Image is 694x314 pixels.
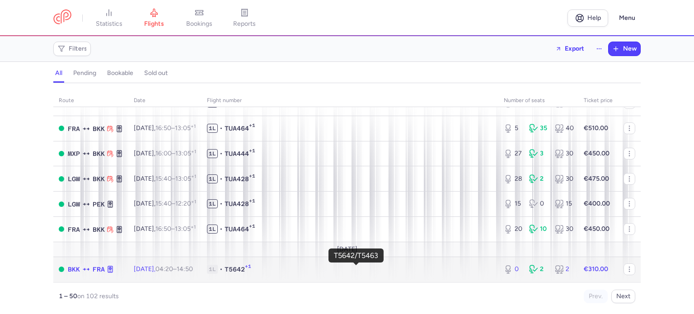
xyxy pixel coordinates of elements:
[504,124,522,133] div: 5
[555,199,573,208] div: 15
[53,94,128,108] th: route
[584,225,610,233] strong: €450.00
[68,124,80,134] span: FRA
[529,124,547,133] div: 35
[68,225,80,234] span: FRA
[134,200,196,207] span: [DATE],
[555,265,573,274] div: 2
[186,20,212,28] span: bookings
[175,200,196,207] time: 12:20
[68,264,80,274] span: BKK
[54,42,90,56] button: Filters
[504,199,522,208] div: 15
[623,45,637,52] span: New
[609,42,640,56] button: New
[134,225,196,233] span: [DATE],
[93,124,105,134] span: BKK
[578,94,618,108] th: Ticket price
[220,174,223,183] span: •
[498,94,578,108] th: number of seats
[504,149,522,158] div: 27
[555,124,573,133] div: 40
[225,174,249,183] span: TUA428
[614,9,641,27] button: Menu
[555,149,573,158] div: 30
[584,124,608,132] strong: €510.00
[202,94,498,108] th: Flight number
[155,150,172,157] time: 16:00
[73,69,96,77] h4: pending
[225,149,249,158] span: TUA444
[207,199,218,208] span: 1L
[225,199,249,208] span: TUA428
[529,265,547,274] div: 2
[249,148,255,157] span: +1
[93,149,105,159] span: BKK
[529,199,547,208] div: 0
[93,264,105,274] span: FRA
[155,124,171,132] time: 16:50
[207,124,218,133] span: 1L
[96,20,122,28] span: statistics
[207,174,218,183] span: 1L
[175,124,196,132] time: 13:05
[555,174,573,183] div: 30
[86,8,131,28] a: statistics
[155,200,196,207] span: –
[155,150,196,157] span: –
[69,45,87,52] span: Filters
[53,9,71,26] a: CitizenPlane red outlined logo
[93,174,105,184] span: BKK
[225,124,249,133] span: TUA464
[567,9,608,27] a: Help
[220,265,223,274] span: •
[155,200,172,207] time: 15:40
[175,175,196,183] time: 13:05
[584,290,608,303] button: Prev.
[220,149,223,158] span: •
[565,45,584,52] span: Export
[68,149,80,159] span: MXP
[68,199,80,209] span: LGW
[77,292,119,300] span: on 102 results
[584,150,610,157] strong: €450.00
[144,69,168,77] h4: sold out
[220,124,223,133] span: •
[334,252,378,260] div: T5642/T5463
[337,246,357,253] span: [DATE]
[207,265,218,274] span: 1L
[504,265,522,274] div: 0
[584,200,610,207] strong: €400.00
[191,173,196,179] sup: +1
[225,225,249,234] span: TUA464
[191,224,196,230] sup: +1
[611,290,635,303] button: Next
[59,292,77,300] strong: 1 – 50
[107,69,133,77] h4: bookable
[584,175,609,183] strong: €475.00
[220,199,223,208] span: •
[207,149,218,158] span: 1L
[504,225,522,234] div: 20
[128,94,202,108] th: date
[529,225,547,234] div: 10
[93,225,105,234] span: BKK
[93,199,105,209] span: PEK
[207,225,218,234] span: 1L
[249,198,255,207] span: +1
[177,8,222,28] a: bookings
[245,263,251,272] span: +1
[175,225,196,233] time: 13:05
[177,265,193,273] time: 14:50
[134,175,196,183] span: [DATE],
[155,175,172,183] time: 15:40
[529,149,547,158] div: 3
[134,265,193,273] span: [DATE],
[529,174,547,183] div: 2
[191,123,196,129] sup: +1
[144,20,164,28] span: flights
[55,69,62,77] h4: all
[191,149,196,155] sup: +1
[134,150,196,157] span: [DATE],
[68,174,80,184] span: LGW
